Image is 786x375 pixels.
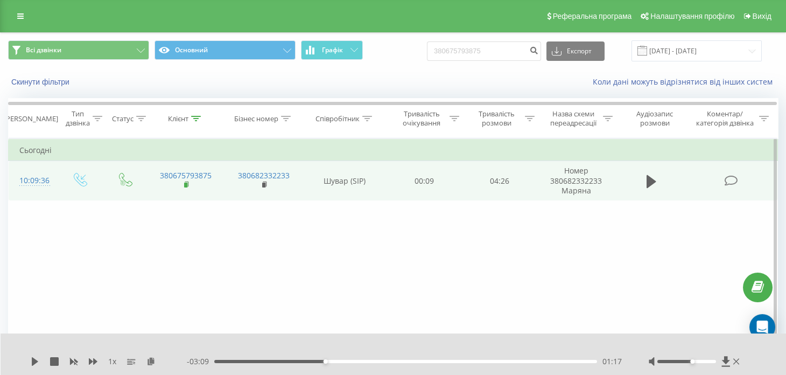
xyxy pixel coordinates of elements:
span: 01:17 [602,356,622,367]
td: Сьогодні [9,140,778,161]
input: Пошук за номером [427,41,541,61]
div: Бізнес номер [234,114,278,123]
div: Accessibility label [690,359,694,364]
a: Коли дані можуть відрізнятися вiд інших систем [593,77,778,87]
div: Тривалість очікування [397,109,447,128]
div: Клієнт [168,114,188,123]
div: [PERSON_NAME] [4,114,58,123]
span: - 03:09 [187,356,214,367]
button: Скинути фільтри [8,77,75,87]
td: 00:09 [387,161,462,201]
div: Співробітник [315,114,360,123]
span: Всі дзвінки [26,46,61,54]
div: Тип дзвінка [66,109,90,128]
button: Експорт [546,41,605,61]
span: Вихід [753,12,771,20]
div: Назва схеми переадресації [547,109,600,128]
a: 380682332233 [238,170,290,180]
td: 04:26 [462,161,537,201]
span: Графік [322,46,343,54]
td: Номер 380682332233 Маряна [537,161,615,201]
button: Всі дзвінки [8,40,149,60]
span: 1 x [108,356,116,367]
span: Налаштування профілю [650,12,734,20]
div: Accessibility label [324,359,328,364]
a: 380675793875 [160,170,212,180]
div: Аудіозапис розмови [625,109,685,128]
td: Шувар (SIP) [303,161,387,201]
button: Основний [155,40,296,60]
div: Open Intercom Messenger [749,314,775,340]
div: Коментар/категорія дзвінка [693,109,756,128]
span: Реферальна програма [553,12,632,20]
div: 10:09:36 [19,170,46,191]
button: Графік [301,40,363,60]
div: Статус [112,114,134,123]
div: Тривалість розмови [472,109,522,128]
